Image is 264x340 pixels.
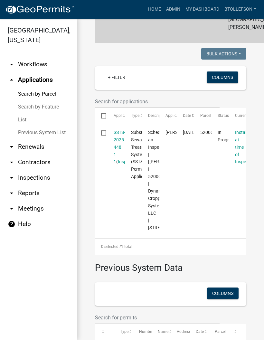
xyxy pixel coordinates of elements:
[8,174,15,182] i: arrow_drop_down
[95,239,246,255] div: 1 total
[218,113,229,118] span: Status
[142,108,159,124] datatable-header-cell: Description
[95,95,220,108] input: Search for applications
[8,220,15,228] i: help
[200,113,216,118] span: Parcel ID
[207,288,239,299] button: Columns
[201,48,246,60] button: Bulk Actions
[218,130,236,142] span: In Progress
[222,3,259,15] a: btollefson
[114,113,149,118] span: Application Number
[114,130,125,164] a: SSTS-2025-448 1 1
[131,113,139,118] span: Type
[196,329,204,334] span: Date
[146,3,164,15] a: Home
[101,244,121,249] span: 0 selected /
[177,329,191,334] span: Address
[125,108,142,124] datatable-header-cell: Type
[235,130,256,164] a: Installer at time of Inspection
[190,324,209,340] datatable-header-cell: Date
[95,255,246,275] h3: Previous System Data
[122,4,170,43] td: 52000340238003
[8,205,15,212] i: arrow_drop_down
[114,324,133,340] datatable-header-cell: Type
[194,108,212,124] datatable-header-cell: Parcel ID
[148,130,188,230] span: Schedule an Inspection | [Michelle Jevne] | 52000340238003 | Dynamic Cropping Systems, LLC | 4093...
[120,329,128,334] span: Type
[200,130,236,135] span: 52000340238003
[139,329,153,334] span: Number
[114,129,119,165] div: ( )
[118,159,141,164] a: Inspections
[171,324,190,340] datatable-header-cell: Address
[170,4,224,43] td: [STREET_ADDRESS]
[165,113,182,118] span: Applicant
[209,324,228,340] datatable-header-cell: Parcel Number
[8,61,15,68] i: arrow_drop_down
[215,329,241,334] span: Parcel Number
[95,311,220,324] input: Search for permits
[8,143,15,151] i: arrow_drop_down
[229,108,246,124] datatable-header-cell: Current Activity
[159,108,177,124] datatable-header-cell: Applicant
[131,130,154,179] span: Subsurface Sewage Treatment System (SSTS) Permit Application
[183,113,205,118] span: Date Created
[212,108,229,124] datatable-header-cell: Status
[165,130,200,135] span: Bill Schueller
[8,189,15,197] i: arrow_drop_down
[158,329,168,334] span: Name
[235,113,262,118] span: Current Activity
[103,71,130,83] a: + Filter
[164,3,183,15] a: Admin
[107,108,125,124] datatable-header-cell: Application Number
[177,108,194,124] datatable-header-cell: Date Created
[133,324,152,340] datatable-header-cell: Number
[183,130,196,135] span: 09/23/2025
[95,108,107,124] datatable-header-cell: Select
[183,3,222,15] a: My Dashboard
[207,71,238,83] button: Columns
[8,76,15,84] i: arrow_drop_up
[148,113,168,118] span: Description
[8,158,15,166] i: arrow_drop_down
[152,324,171,340] datatable-header-cell: Name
